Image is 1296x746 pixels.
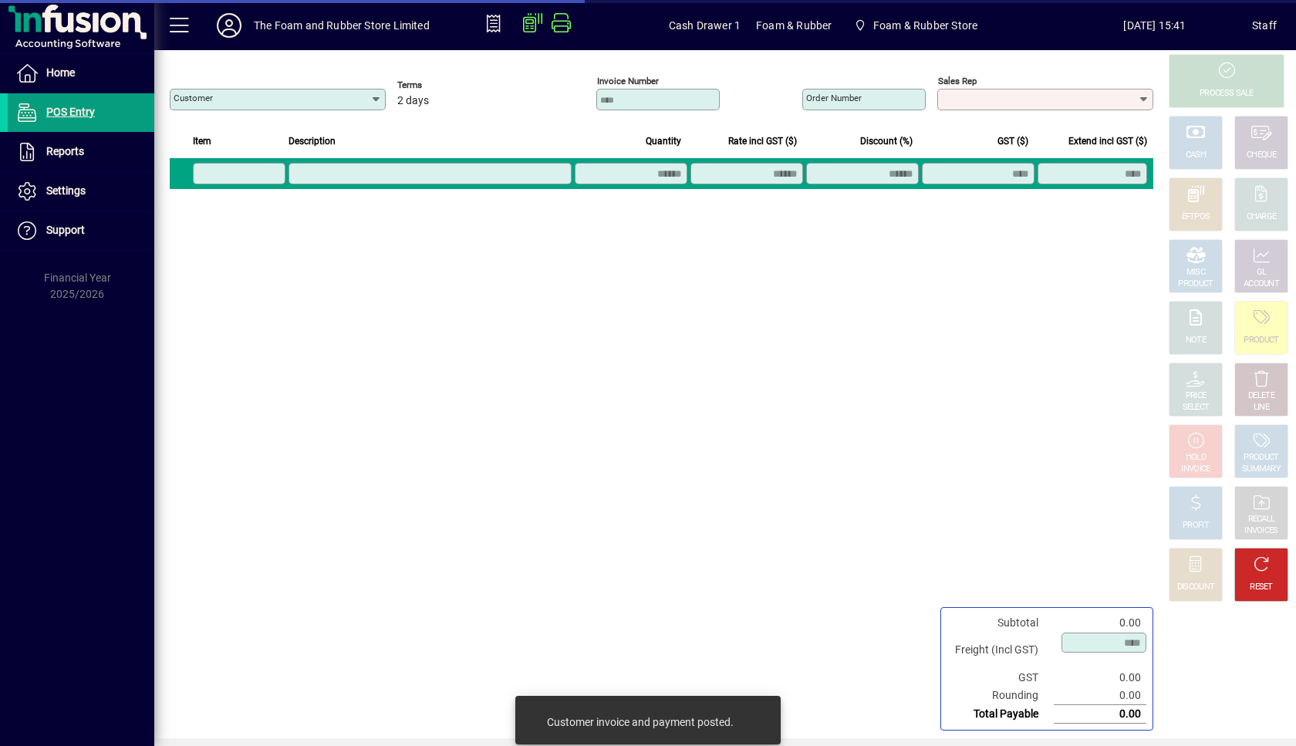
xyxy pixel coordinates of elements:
div: EFTPOS [1182,211,1210,223]
mat-label: Customer [174,93,213,103]
span: Description [289,133,336,150]
div: PRODUCT [1244,452,1278,464]
span: Foam & Rubber Store [873,13,977,38]
span: Settings [46,184,86,197]
div: DISCOUNT [1177,582,1214,593]
a: Home [8,54,154,93]
td: 0.00 [1054,669,1146,687]
span: Item [193,133,211,150]
div: HOLD [1186,452,1206,464]
td: 0.00 [1054,614,1146,632]
span: Cash Drawer 1 [669,13,741,38]
mat-label: Sales rep [938,76,977,86]
div: Staff [1252,13,1277,38]
span: Home [46,66,75,79]
div: PRODUCT [1244,335,1278,346]
a: Support [8,211,154,250]
div: CHARGE [1247,211,1277,223]
span: Extend incl GST ($) [1068,133,1147,150]
span: Foam & Rubber Store [847,12,984,39]
span: Foam & Rubber [756,13,832,38]
span: POS Entry [46,106,95,118]
div: GL [1257,267,1267,278]
div: SELECT [1183,402,1210,414]
button: Profile [204,12,254,39]
td: Subtotal [947,614,1054,632]
span: 2 days [397,95,429,107]
div: Customer invoice and payment posted. [547,714,734,730]
div: PRODUCT [1178,278,1213,290]
td: Freight (Incl GST) [947,632,1054,669]
div: CHEQUE [1247,150,1276,161]
span: Reports [46,145,84,157]
span: Terms [397,80,490,90]
td: Rounding [947,687,1054,705]
div: ACCOUNT [1244,278,1279,290]
div: PRICE [1186,390,1207,402]
a: Reports [8,133,154,171]
div: RECALL [1248,514,1275,525]
span: Rate incl GST ($) [728,133,797,150]
td: Total Payable [947,705,1054,724]
div: SUMMARY [1242,464,1281,475]
td: 0.00 [1054,705,1146,724]
mat-label: Order number [806,93,862,103]
mat-label: Invoice number [597,76,659,86]
span: Discount (%) [860,133,913,150]
div: INVOICE [1181,464,1210,475]
div: PROFIT [1183,520,1209,532]
div: INVOICES [1244,525,1277,537]
div: NOTE [1186,335,1206,346]
span: Support [46,224,85,236]
a: Settings [8,172,154,211]
div: RESET [1250,582,1273,593]
td: 0.00 [1054,687,1146,705]
div: PROCESS SALE [1200,88,1254,100]
span: GST ($) [997,133,1028,150]
div: The Foam and Rubber Store Limited [254,13,430,38]
span: Quantity [646,133,681,150]
span: [DATE] 15:41 [1058,13,1252,38]
div: DELETE [1248,390,1274,402]
td: GST [947,669,1054,687]
div: LINE [1254,402,1269,414]
div: MISC [1186,267,1205,278]
div: CASH [1186,150,1206,161]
